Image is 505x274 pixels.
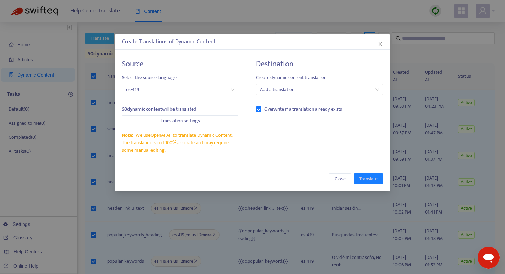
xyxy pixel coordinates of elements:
button: Translate [354,173,383,184]
button: Close [329,173,351,184]
b: 50 dynamic content [122,105,162,113]
span: Select the source language [122,74,238,81]
iframe: Botón para iniciar la ventana de mensajería [478,247,500,269]
button: Translation settings [122,115,238,126]
div: We use to translate Dynamic Content. The translation is not 100% accurate and may require some ma... [122,132,238,154]
span: Translation settings [161,117,200,125]
span: close [378,41,383,47]
a: OpenAI API [150,131,173,139]
span: Close [335,175,346,183]
div: Create Translations of Dynamic Content [122,38,383,46]
div: will be translated [122,105,238,113]
button: Close [377,40,384,48]
h4: Source [122,59,238,69]
span: es-419 [126,84,234,95]
h4: Destination [256,59,383,69]
span: Overwrite if a translation already exists [261,105,345,113]
span: Note: [122,131,133,139]
span: Create dynamic content translation [256,74,383,81]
